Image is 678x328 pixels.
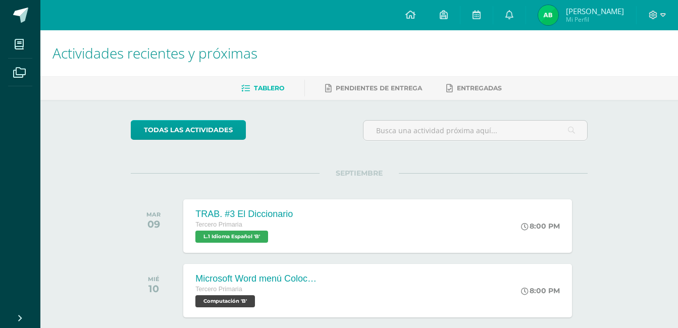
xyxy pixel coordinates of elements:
span: [PERSON_NAME] [566,6,624,16]
span: Computación 'B' [195,295,255,307]
span: Entregadas [457,84,502,92]
div: MAR [146,211,161,218]
div: 8:00 PM [521,286,560,295]
a: todas las Actividades [131,120,246,140]
div: TRAB. #3 El Diccionario [195,209,293,220]
img: 9970f29a65d73c12d160f2b9c9d1656b.png [538,5,558,25]
div: 8:00 PM [521,222,560,231]
input: Busca una actividad próxima aquí... [363,121,587,140]
span: Pendientes de entrega [336,84,422,92]
span: Actividades recientes y próximas [53,43,257,63]
span: Mi Perfil [566,15,624,24]
a: Pendientes de entrega [325,80,422,96]
a: Entregadas [446,80,502,96]
span: SEPTIEMBRE [320,169,399,178]
span: Tercero Primaria [195,221,242,228]
span: Tercero Primaria [195,286,242,293]
div: 09 [146,218,161,230]
a: Tablero [241,80,284,96]
div: Microsoft Word menú Colocación de márgenes [195,274,317,284]
div: MIÉ [148,276,160,283]
div: 10 [148,283,160,295]
span: L.1 Idioma Español 'B' [195,231,268,243]
span: Tablero [254,84,284,92]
